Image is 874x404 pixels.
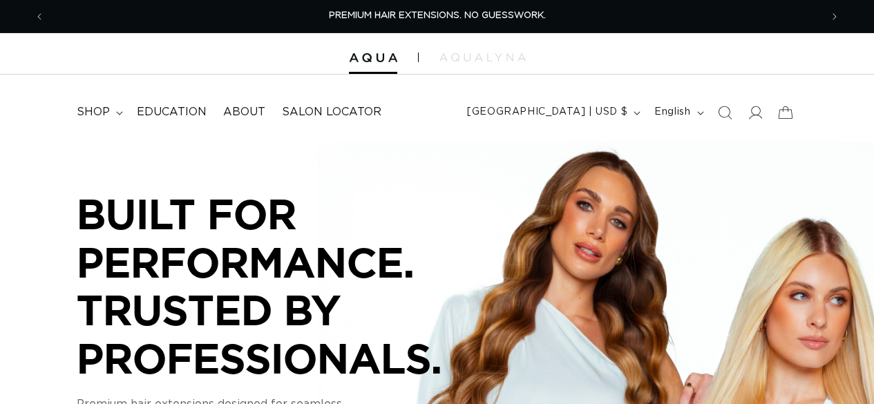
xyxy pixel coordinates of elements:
summary: Search [710,97,740,128]
span: shop [77,105,110,119]
span: Education [137,105,207,119]
summary: shop [68,97,129,128]
span: PREMIUM HAIR EXTENSIONS. NO GUESSWORK. [329,11,546,20]
span: [GEOGRAPHIC_DATA] | USD $ [467,105,627,119]
p: BUILT FOR PERFORMANCE. TRUSTED BY PROFESSIONALS. [77,190,491,382]
button: English [646,99,709,126]
a: Salon Locator [274,97,390,128]
span: Salon Locator [282,105,381,119]
a: Education [129,97,215,128]
button: Previous announcement [24,3,55,30]
a: About [215,97,274,128]
img: aqualyna.com [439,53,526,61]
img: Aqua Hair Extensions [349,53,397,63]
button: Next announcement [819,3,850,30]
span: English [654,105,690,119]
button: [GEOGRAPHIC_DATA] | USD $ [459,99,646,126]
span: About [223,105,265,119]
